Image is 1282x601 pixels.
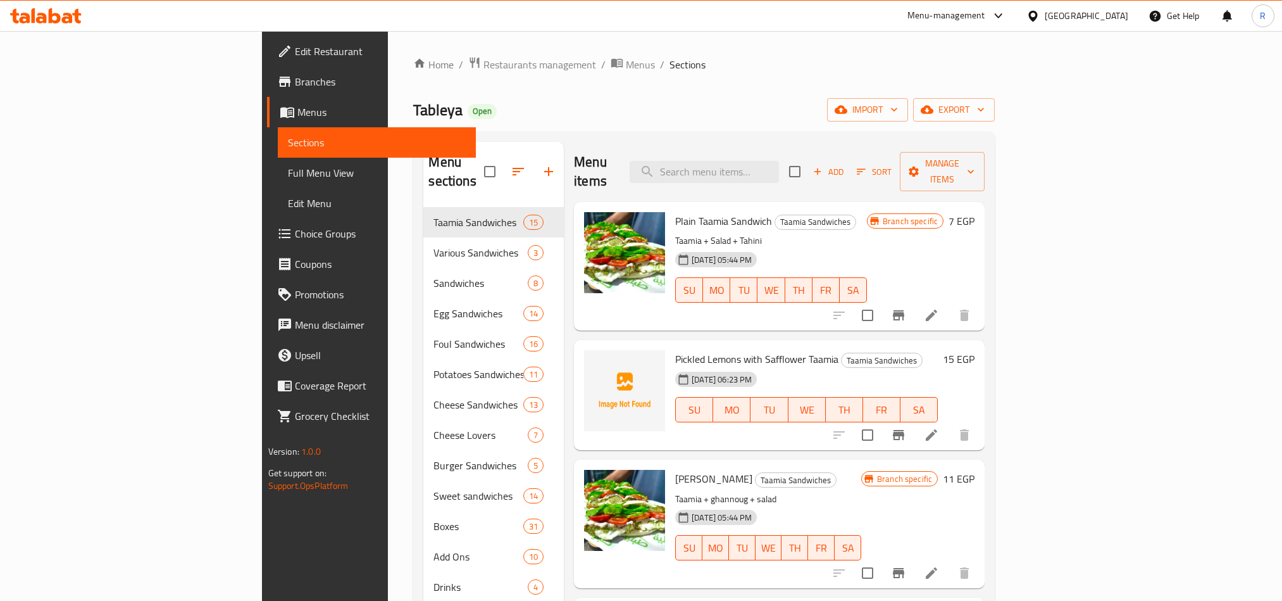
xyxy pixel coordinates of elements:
[949,420,980,450] button: delete
[675,233,867,249] p: Taamia + Salad + Tahini
[808,162,849,182] span: Add item
[687,512,757,524] span: [DATE] 05:44 PM
[584,350,665,431] img: Pickled Lemons with Safflower Taamia
[681,281,698,300] span: SU
[735,281,752,300] span: TU
[433,549,523,564] span: Add Ons
[812,277,840,303] button: FR
[524,308,543,320] span: 14
[433,275,528,291] span: Sandwiches
[687,374,757,386] span: [DATE] 06:23 PM
[924,427,939,443] a: Edit menu item
[528,458,544,473] div: items
[675,491,861,507] p: Taamia + ghannoug + salad
[524,551,543,563] span: 10
[503,156,533,187] span: Sort sections
[295,74,466,89] span: Branches
[278,127,476,158] a: Sections
[756,535,782,560] button: WE
[288,196,466,211] span: Edit Menu
[675,277,703,303] button: SU
[924,566,939,581] a: Edit menu item
[943,470,974,488] h6: 11 EGP
[524,369,543,381] span: 11
[831,401,858,419] span: TH
[295,226,466,241] span: Choice Groups
[468,56,596,73] a: Restaurants management
[528,579,544,595] div: items
[863,397,900,422] button: FR
[681,539,697,557] span: SU
[826,397,863,422] button: TH
[297,104,466,120] span: Menus
[923,102,985,118] span: export
[878,215,943,227] span: Branch specific
[423,420,564,450] div: Cheese Lovers7
[949,558,980,588] button: delete
[841,353,923,368] div: Taamia Sandwiches
[910,156,974,187] span: Manage items
[413,56,995,73] nav: breadcrumb
[775,215,856,229] span: Taamia Sandwiches
[702,535,729,560] button: MO
[883,300,914,331] button: Branch-specific-item
[523,397,544,412] div: items
[790,281,807,300] span: TH
[761,539,777,557] span: WE
[267,249,476,279] a: Coupons
[757,277,785,303] button: WE
[785,277,812,303] button: TH
[433,397,523,412] div: Cheese Sandwiches
[675,535,702,560] button: SU
[793,401,821,419] span: WE
[913,98,995,122] button: export
[750,397,788,422] button: TU
[433,458,528,473] span: Burger Sandwiches
[423,511,564,541] div: Boxes31
[267,36,476,66] a: Edit Restaurant
[924,308,939,323] a: Edit menu item
[781,158,808,185] span: Select section
[523,367,544,382] div: items
[835,535,861,560] button: SA
[818,281,835,300] span: FR
[268,478,349,494] a: Support.OpsPlatform
[755,472,837,488] div: Taamia Sandwiches
[433,427,528,443] span: Cheese Lovers
[528,581,543,593] span: 4
[288,165,466,180] span: Full Menu View
[433,245,528,260] span: Various Sandwiches
[626,57,655,72] span: Menus
[868,401,895,419] span: FR
[483,57,596,72] span: Restaurants management
[423,359,564,389] div: Potatoes Sandwiches11
[729,535,756,560] button: TU
[872,473,937,485] span: Branch specific
[840,277,867,303] button: SA
[949,212,974,230] h6: 7 EGP
[267,310,476,340] a: Menu disclaimer
[295,378,466,393] span: Coverage Report
[781,535,808,560] button: TH
[854,422,881,448] span: Select to update
[433,488,523,503] span: Sweet sandwiches
[840,539,856,557] span: SA
[854,302,881,329] span: Select to update
[854,560,881,586] span: Select to update
[756,401,783,419] span: TU
[433,579,528,595] span: Drinks
[295,348,466,363] span: Upsell
[267,279,476,310] a: Promotions
[433,336,523,351] span: Foul Sandwiches
[675,397,713,422] button: SU
[528,427,544,443] div: items
[423,389,564,420] div: Cheese Sandwiches13
[268,465,327,481] span: Get support on:
[268,443,299,460] span: Version:
[730,277,757,303] button: TU
[528,429,543,441] span: 7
